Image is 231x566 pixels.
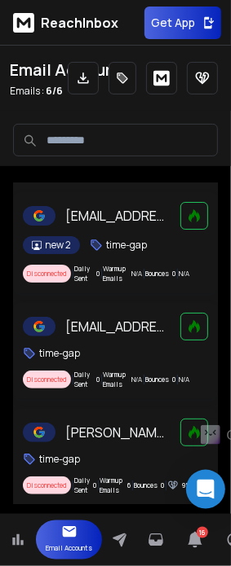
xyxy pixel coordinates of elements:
div: Open Intercom Messenger [186,470,225,509]
span: | [100,264,103,283]
p: Warmup Emails [100,476,124,495]
h1: Email Accounts [10,59,131,81]
p: N/A [179,269,189,279]
span: | [71,370,74,389]
span: | [131,476,134,495]
p: 0 [172,375,175,384]
span: Disconnected [23,371,71,388]
p: [EMAIL_ADDRESS][DOMAIN_NAME] [65,206,167,226]
span: 16 [197,527,208,538]
p: [PERSON_NAME][EMAIL_ADDRESS][PERSON_NAME][DOMAIN_NAME] [65,423,167,442]
span: | [100,370,103,389]
p: Bounces [134,480,158,490]
div: N/A [103,370,143,389]
button: Get App [144,7,221,39]
span: | [96,476,100,495]
p: 0 [172,269,175,279]
span: | [71,476,74,495]
span: 6 / 6 [46,84,63,98]
span: | [175,370,179,389]
span: | [71,264,74,283]
p: Daily Sent [74,264,93,283]
div: 0 [74,264,100,283]
div: 0 [74,476,96,495]
p: time-gap [106,239,147,252]
span: | [142,370,145,389]
p: Warmup Emails [103,370,129,389]
p: time-gap [39,453,80,466]
p: ReachInbox [41,13,118,33]
p: Emails : [10,85,131,98]
p: Bounces [145,375,169,384]
p: [EMAIL_ADDRESS][DOMAIN_NAME] [65,317,167,336]
p: Bounces [145,269,169,279]
span: | [175,264,179,283]
div: 95 [167,480,189,491]
div: N/A [103,264,143,283]
p: Daily Sent [74,370,93,389]
p: time-gap [39,347,80,360]
p: Email Accounts [46,540,92,556]
span: | [142,264,145,283]
span: | [164,476,167,495]
p: Daily Sent [74,476,90,495]
span: Disconnected [23,265,71,283]
span: Disconnected [23,476,71,494]
div: 0 [74,370,100,389]
p: new 2 [45,239,71,252]
div: 6 [100,476,131,495]
p: N/A [179,375,189,384]
p: 0 [161,480,164,490]
p: Warmup Emails [103,264,129,283]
